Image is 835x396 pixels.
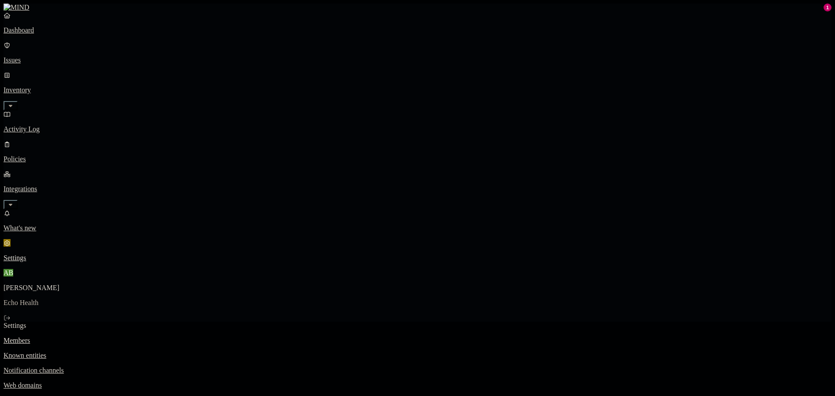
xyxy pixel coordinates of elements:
p: [PERSON_NAME] [4,284,831,292]
a: What's new [4,209,831,232]
img: MIND [4,4,29,11]
p: Policies [4,155,831,163]
p: What's new [4,224,831,232]
p: Issues [4,56,831,64]
a: Integrations [4,170,831,208]
a: Activity Log [4,110,831,133]
p: Activity Log [4,125,831,133]
a: Web domains [4,381,831,389]
p: Echo Health [4,299,831,307]
a: Inventory [4,71,831,109]
p: Settings [4,254,831,262]
a: Notification channels [4,367,831,374]
a: Issues [4,41,831,64]
p: Inventory [4,86,831,94]
a: Known entities [4,352,831,360]
a: Settings [4,239,831,262]
a: Dashboard [4,11,831,34]
span: AB [4,269,13,276]
a: Members [4,337,831,345]
a: Policies [4,140,831,163]
div: 1 [824,4,831,11]
p: Integrations [4,185,831,193]
a: MIND [4,4,831,11]
p: Dashboard [4,26,831,34]
div: Settings [4,322,831,330]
